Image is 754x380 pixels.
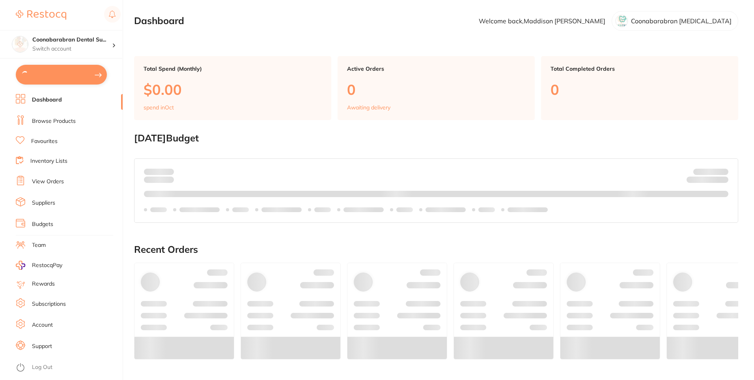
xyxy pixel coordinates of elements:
p: Awaiting delivery [347,104,390,111]
p: 0 [551,81,729,98]
img: Coonabarabran Dental Surgery [12,36,28,52]
a: Team [32,241,46,249]
p: Labels extended [508,207,548,213]
p: Budget: [693,168,728,175]
p: Labels [478,207,495,213]
p: Labels [314,207,331,213]
p: Switch account [32,45,112,53]
a: Subscriptions [32,300,66,308]
span: RestocqPay [32,261,62,269]
a: View Orders [32,178,64,186]
a: RestocqPay [16,261,62,270]
a: Dashboard [32,96,62,104]
p: Labels [150,207,167,213]
a: Support [32,342,52,350]
p: spend in Oct [144,104,174,111]
a: Inventory Lists [30,157,67,165]
a: Account [32,321,53,329]
p: Labels [232,207,249,213]
a: Total Spend (Monthly)$0.00spend inOct [134,56,331,120]
h2: Recent Orders [134,244,738,255]
p: Total Completed Orders [551,66,729,72]
a: Restocq Logo [16,6,66,24]
a: Active Orders0Awaiting delivery [338,56,535,120]
img: cXB3NzlycQ [616,15,628,27]
strong: $0.00 [160,168,174,175]
p: Labels extended [343,207,384,213]
a: Total Completed Orders0 [541,56,738,120]
p: Total Spend (Monthly) [144,66,322,72]
p: Active Orders [347,66,525,72]
a: Suppliers [32,199,55,207]
p: Labels [396,207,413,213]
p: Spent: [144,168,174,175]
p: Labels extended [179,207,220,213]
img: RestocqPay [16,261,25,270]
h2: Dashboard [134,15,184,26]
img: Restocq Logo [16,10,66,20]
h4: Coonabarabran Dental Surgery [32,36,112,44]
a: Budgets [32,220,53,228]
a: Favourites [31,137,58,145]
p: month [144,175,174,184]
p: Labels extended [261,207,302,213]
button: Log Out [16,361,120,374]
p: Remaining: [687,175,728,184]
strong: $0.00 [715,178,728,185]
a: Browse Products [32,117,76,125]
h2: [DATE] Budget [134,133,738,144]
strong: $NaN [713,168,728,175]
p: 0 [347,81,525,98]
a: Log Out [32,363,52,371]
p: Welcome back, Maddison [PERSON_NAME] [479,17,605,24]
p: Labels extended [426,207,466,213]
p: $0.00 [144,81,322,98]
a: Rewards [32,280,55,288]
p: Coonabarabran [MEDICAL_DATA] [631,17,732,24]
